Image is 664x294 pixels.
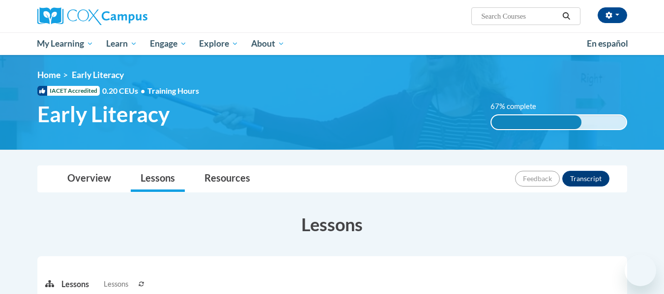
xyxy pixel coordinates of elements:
a: En español [580,33,635,54]
span: • [141,86,145,95]
span: Engage [150,38,187,50]
button: Account Settings [598,7,627,23]
button: Feedback [515,171,560,187]
a: Learn [100,32,144,55]
button: Transcript [562,171,609,187]
iframe: Button to launch messaging window [625,255,656,286]
span: Explore [199,38,238,50]
a: Overview [58,166,121,192]
a: Resources [195,166,260,192]
img: Cox Campus [37,7,147,25]
a: Explore [193,32,245,55]
span: Training Hours [147,86,199,95]
a: Engage [144,32,193,55]
input: Search Courses [480,10,559,22]
span: Early Literacy [72,70,124,80]
div: 67% complete [491,115,581,129]
a: Lessons [131,166,185,192]
span: About [251,38,285,50]
span: Learn [106,38,137,50]
div: Main menu [23,32,642,55]
p: Lessons [61,279,89,290]
label: 67% complete [491,101,547,112]
span: My Learning [37,38,93,50]
span: En español [587,38,628,49]
a: Home [37,70,60,80]
span: Lessons [104,279,128,290]
a: About [245,32,291,55]
span: Early Literacy [37,101,170,127]
h3: Lessons [37,212,627,237]
span: 0.20 CEUs [102,85,147,96]
a: Cox Campus [37,7,224,25]
a: My Learning [31,32,100,55]
button: Search [559,10,574,22]
span: IACET Accredited [37,86,100,96]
